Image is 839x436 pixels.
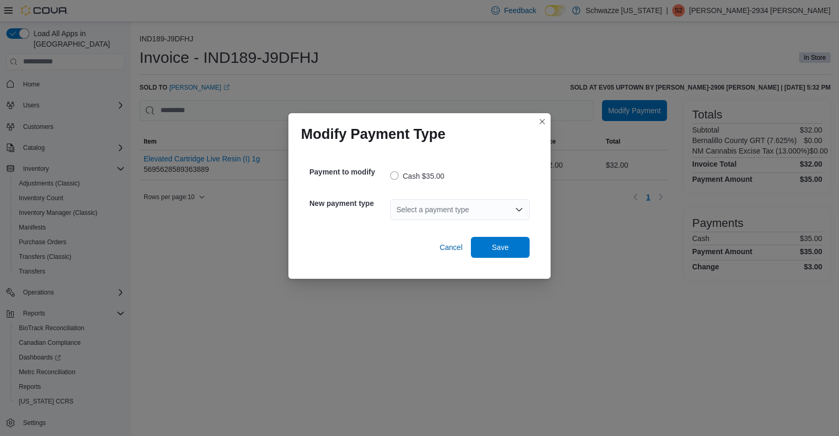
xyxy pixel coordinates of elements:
span: Cancel [439,242,462,253]
input: Accessible screen reader label [396,203,397,216]
button: Open list of options [515,205,523,214]
button: Cancel [435,237,467,258]
span: Save [492,242,509,253]
button: Closes this modal window [536,115,548,128]
button: Save [471,237,530,258]
h5: New payment type [309,193,388,214]
h1: Modify Payment Type [301,126,446,143]
label: Cash $35.00 [390,170,444,182]
h5: Payment to modify [309,161,388,182]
